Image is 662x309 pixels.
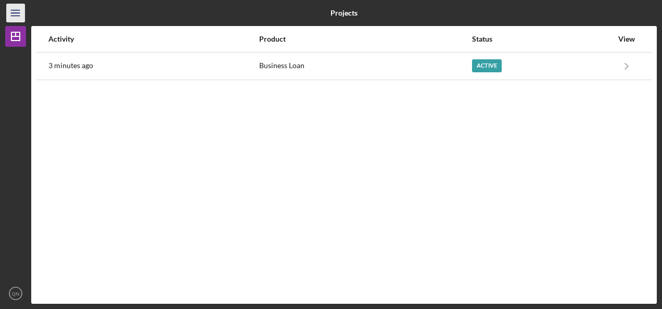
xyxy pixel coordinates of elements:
[12,291,19,297] text: QN
[330,9,358,17] b: Projects
[259,35,472,43] div: Product
[5,283,26,304] button: QN
[614,35,640,43] div: View
[48,61,93,70] time: 2025-09-30 19:09
[472,59,502,72] div: Active
[259,53,472,79] div: Business Loan
[48,35,258,43] div: Activity
[472,35,613,43] div: Status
